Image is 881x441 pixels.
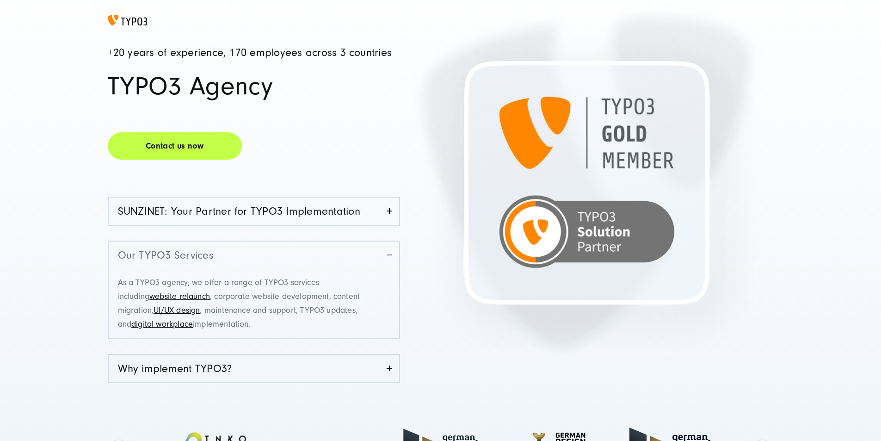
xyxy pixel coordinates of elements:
img: TYPO3 Logo in orange und schwarz -TYPO3 Agentur für Entwicklung, Implementierung und Support [108,15,147,26]
a: website relaunch [149,292,210,301]
a: SUNZINET: Your Partner for TYPO3 Implementation [109,198,399,225]
a: Contact us now [108,132,242,160]
img: Auszeichnung für Typo3 Gold Member - TYPO3 Agentur SUNZINET [411,4,763,361]
p: As a TYPO3 agency, we offer a range of TYPO3 services including , corporate website development, ... [118,276,369,331]
a: Why implement TYPO3? [109,355,399,382]
h1: TYPO3 Agency [108,74,400,99]
a: UI/UX design [154,305,200,315]
a: digital workplace [131,319,193,329]
a: Our TYPO3 Services [109,242,399,269]
h4: +20 years of experience, 170 employees across 3 countries [108,47,400,59]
